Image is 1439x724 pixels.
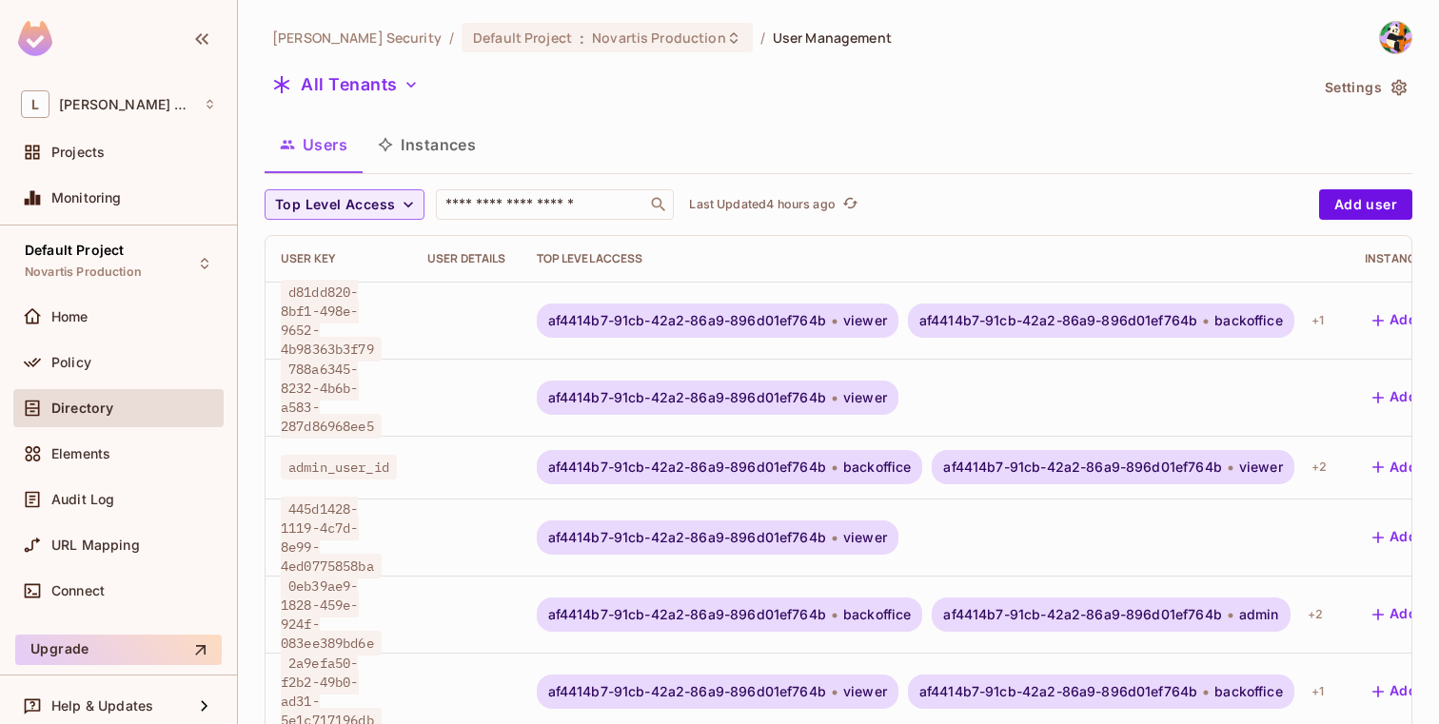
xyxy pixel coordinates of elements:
span: viewer [843,313,887,328]
span: af4414b7-91cb-42a2-86a9-896d01ef764b [548,530,826,545]
span: backoffice [1214,313,1283,328]
button: Users [265,121,363,168]
img: David Mamistvalov [1380,22,1411,53]
span: af4414b7-91cb-42a2-86a9-896d01ef764b [943,460,1221,475]
span: 0eb39ae9-1828-459e-924f-083ee389bd6e [281,574,382,656]
span: 445d1428-1119-4c7d-8e99-4ed0775858ba [281,497,382,578]
li: / [760,29,765,47]
div: + 2 [1304,452,1334,482]
span: af4414b7-91cb-42a2-86a9-896d01ef764b [548,684,826,699]
span: : [579,30,585,46]
span: d81dd820-8bf1-498e-9652-4b98363b3f79 [281,280,382,362]
p: Last Updated 4 hours ago [689,197,835,212]
img: SReyMgAAAABJRU5ErkJggg== [18,21,52,56]
span: Projects [51,145,105,160]
span: Click to refresh data [836,193,862,216]
span: Help & Updates [51,698,153,714]
span: refresh [842,195,858,214]
span: Audit Log [51,492,114,507]
span: viewer [843,390,887,405]
span: backoffice [843,460,912,475]
button: Add user [1319,189,1412,220]
span: 788a6345-8232-4b6b-a583-287d86968ee5 [281,357,382,439]
span: af4414b7-91cb-42a2-86a9-896d01ef764b [548,607,826,622]
span: Novartis Production [25,264,142,280]
button: Instances [363,121,491,168]
span: backoffice [1214,684,1283,699]
button: All Tenants [265,69,426,100]
div: User Key [281,251,397,266]
span: Monitoring [51,190,122,205]
span: Policy [51,355,91,370]
span: Elements [51,446,110,461]
span: admin [1239,607,1279,622]
button: Settings [1317,72,1412,103]
span: Workspace: Lumia Security [59,97,194,112]
span: backoffice [843,607,912,622]
div: Top Level Access [537,251,1335,266]
span: Default Project [25,243,124,258]
span: af4414b7-91cb-42a2-86a9-896d01ef764b [548,390,826,405]
span: af4414b7-91cb-42a2-86a9-896d01ef764b [919,684,1197,699]
span: viewer [843,684,887,699]
div: + 2 [1300,599,1331,630]
span: Home [51,309,89,324]
span: admin_user_id [281,455,397,479]
li: / [449,29,454,47]
span: af4414b7-91cb-42a2-86a9-896d01ef764b [943,607,1221,622]
span: Connect [51,583,105,598]
button: Upgrade [15,635,222,665]
span: af4414b7-91cb-42a2-86a9-896d01ef764b [919,313,1197,328]
span: Directory [51,401,113,416]
span: Top Level Access [275,193,395,217]
span: User Management [773,29,892,47]
button: refresh [839,193,862,216]
span: viewer [1239,460,1283,475]
span: af4414b7-91cb-42a2-86a9-896d01ef764b [548,460,826,475]
span: af4414b7-91cb-42a2-86a9-896d01ef764b [548,313,826,328]
span: Default Project [473,29,572,47]
span: L [21,90,49,118]
button: Top Level Access [265,189,424,220]
span: Novartis Production [592,29,726,47]
div: + 1 [1304,305,1331,336]
span: URL Mapping [51,538,140,553]
div: User Details [427,251,506,266]
span: viewer [843,530,887,545]
div: + 1 [1304,676,1331,707]
span: the active workspace [272,29,442,47]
